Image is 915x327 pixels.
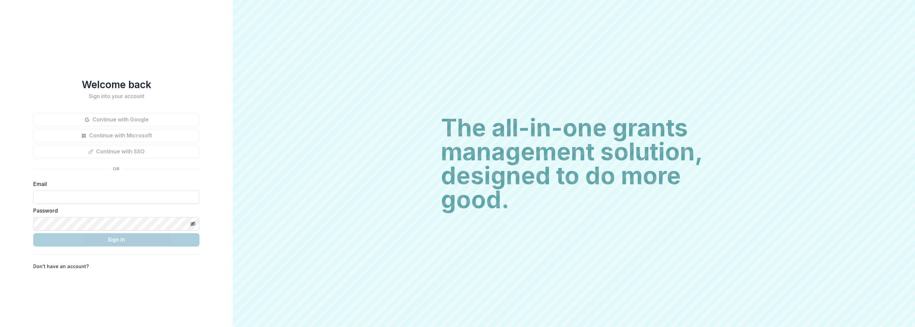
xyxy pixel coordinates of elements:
label: Password [33,207,196,215]
button: Sign In [33,233,199,246]
button: Toggle password visibility [188,219,198,229]
p: Don't have an account? [33,263,89,270]
button: Continue with Microsoft [33,129,199,142]
button: Continue with SSO [33,145,199,158]
h2: Sign into your account [33,93,199,99]
label: Email [33,180,196,188]
button: Continue with Google [33,113,199,126]
h1: Welcome back [33,79,199,90]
